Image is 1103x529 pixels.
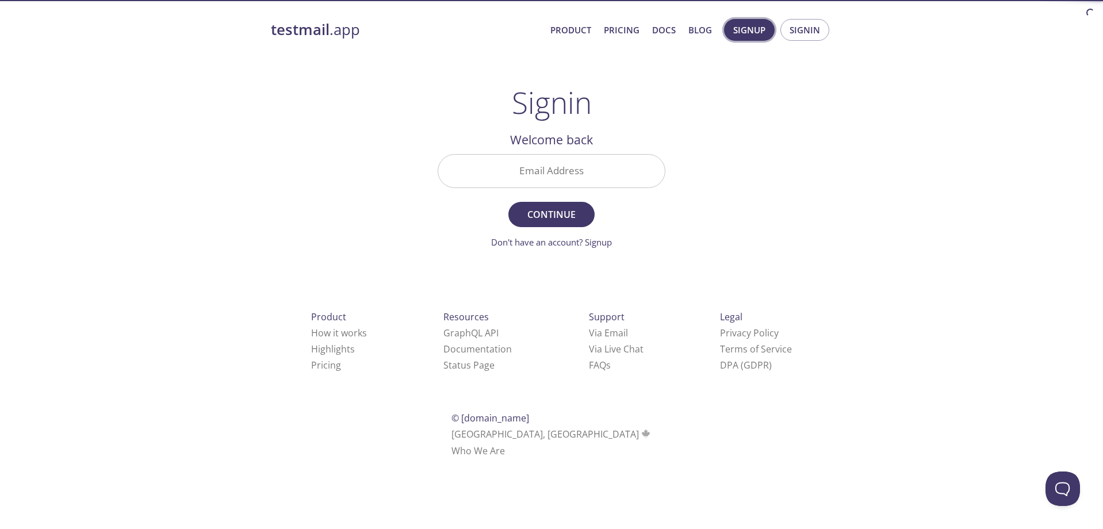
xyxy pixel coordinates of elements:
button: Signup [724,19,775,41]
a: Product [550,22,591,37]
h1: Signin [512,85,592,120]
a: How it works [311,327,367,339]
iframe: Help Scout Beacon - Open [1045,471,1080,506]
a: Status Page [443,359,495,371]
a: Documentation [443,343,512,355]
a: Pricing [604,22,639,37]
button: Signin [780,19,829,41]
h2: Welcome back [438,130,665,149]
a: Via Live Chat [589,343,644,355]
span: © [DOMAIN_NAME] [451,412,529,424]
a: Via Email [589,327,628,339]
span: Resources [443,310,489,323]
a: FAQ [589,359,611,371]
a: Blog [688,22,712,37]
span: Continue [521,206,582,223]
a: Privacy Policy [720,327,779,339]
strong: testmail [271,20,330,40]
a: GraphQL API [443,327,499,339]
span: Legal [720,310,742,323]
a: testmail.app [271,20,541,40]
span: Support [589,310,625,323]
a: Docs [652,22,676,37]
a: Pricing [311,359,341,371]
span: s [606,359,611,371]
span: Signin [790,22,820,37]
span: [GEOGRAPHIC_DATA], [GEOGRAPHIC_DATA] [451,428,652,440]
a: Don't have an account? Signup [491,236,612,248]
a: DPA (GDPR) [720,359,772,371]
button: Continue [508,202,595,227]
a: Terms of Service [720,343,792,355]
a: Who We Are [451,444,505,457]
a: Highlights [311,343,355,355]
span: Signup [733,22,765,37]
span: Product [311,310,346,323]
